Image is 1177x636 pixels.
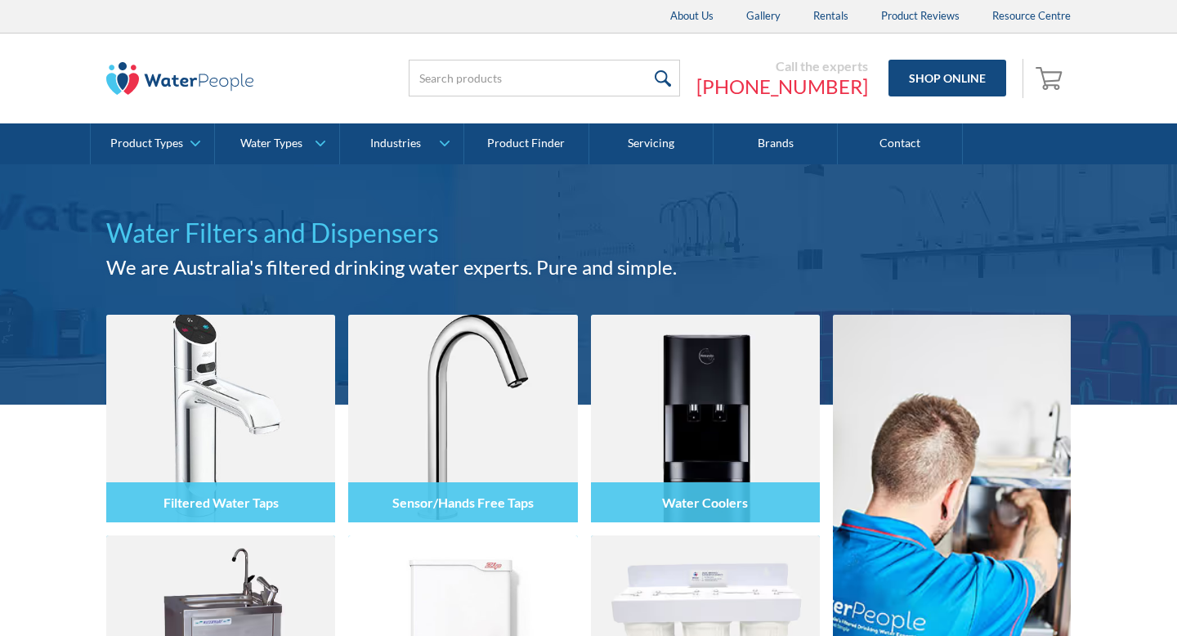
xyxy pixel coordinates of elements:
h4: Sensor/Hands Free Taps [392,495,534,510]
img: The Water People [106,62,253,95]
div: Call the experts [696,58,868,74]
div: Industries [370,137,421,150]
a: Contact [838,123,962,164]
a: [PHONE_NUMBER] [696,74,868,99]
a: Industries [340,123,463,164]
div: Product Types [110,137,183,150]
img: Sensor/Hands Free Taps [348,315,577,522]
a: Brands [714,123,838,164]
a: Product Types [91,123,214,164]
h4: Filtered Water Taps [163,495,279,510]
a: Servicing [589,123,714,164]
input: Search products [409,60,680,96]
a: Open empty cart [1032,59,1071,98]
img: Filtered Water Taps [106,315,335,522]
h4: Water Coolers [662,495,748,510]
div: Water Types [240,137,302,150]
img: Water Coolers [591,315,820,522]
img: shopping cart [1036,65,1067,91]
a: Water Types [215,123,338,164]
a: Shop Online [888,60,1006,96]
a: Product Finder [464,123,588,164]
